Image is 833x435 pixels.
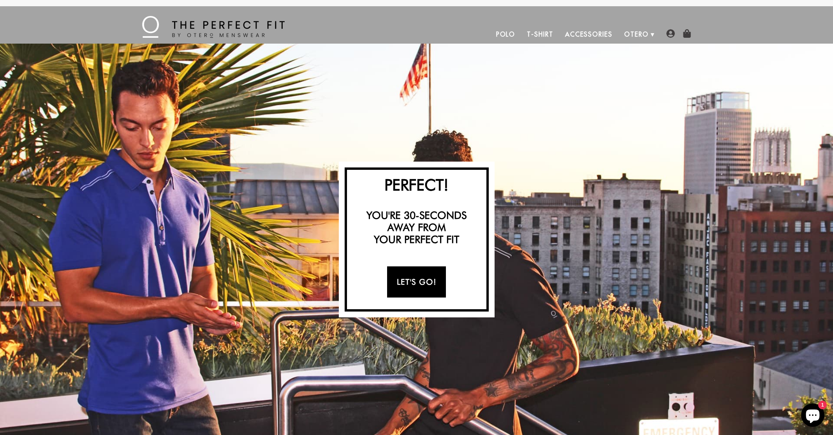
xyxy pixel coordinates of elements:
[683,29,691,38] img: shopping-bag-icon.png
[559,25,618,44] a: Accessories
[666,29,675,38] img: user-account-icon.png
[618,25,655,44] a: Otero
[351,175,483,194] h2: Perfect!
[799,403,827,429] inbox-online-store-chat: Shopify online store chat
[521,25,559,44] a: T-Shirt
[142,16,285,38] img: The Perfect Fit - by Otero Menswear - Logo
[387,266,446,298] a: Let's Go!
[490,25,521,44] a: Polo
[351,209,483,246] h3: You're 30-seconds away from your perfect fit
